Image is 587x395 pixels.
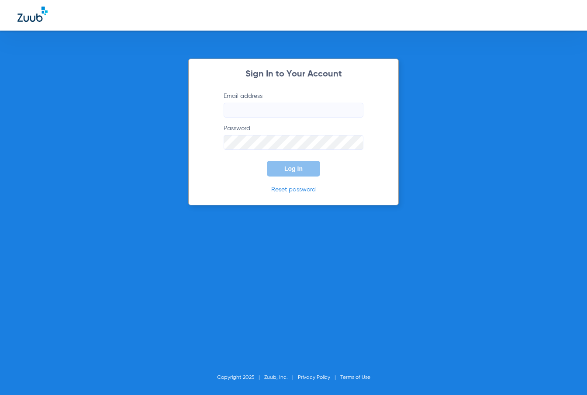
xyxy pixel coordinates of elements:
li: Copyright 2025 [217,373,264,382]
img: Zuub Logo [17,7,48,22]
button: Log In [267,161,320,177]
label: Email address [224,92,363,118]
h2: Sign In to Your Account [211,70,376,79]
input: Password [224,135,363,150]
input: Email address [224,103,363,118]
label: Password [224,124,363,150]
a: Privacy Policy [298,375,330,380]
a: Reset password [271,187,316,193]
li: Zuub, Inc. [264,373,298,382]
a: Terms of Use [340,375,370,380]
span: Log In [284,165,303,172]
